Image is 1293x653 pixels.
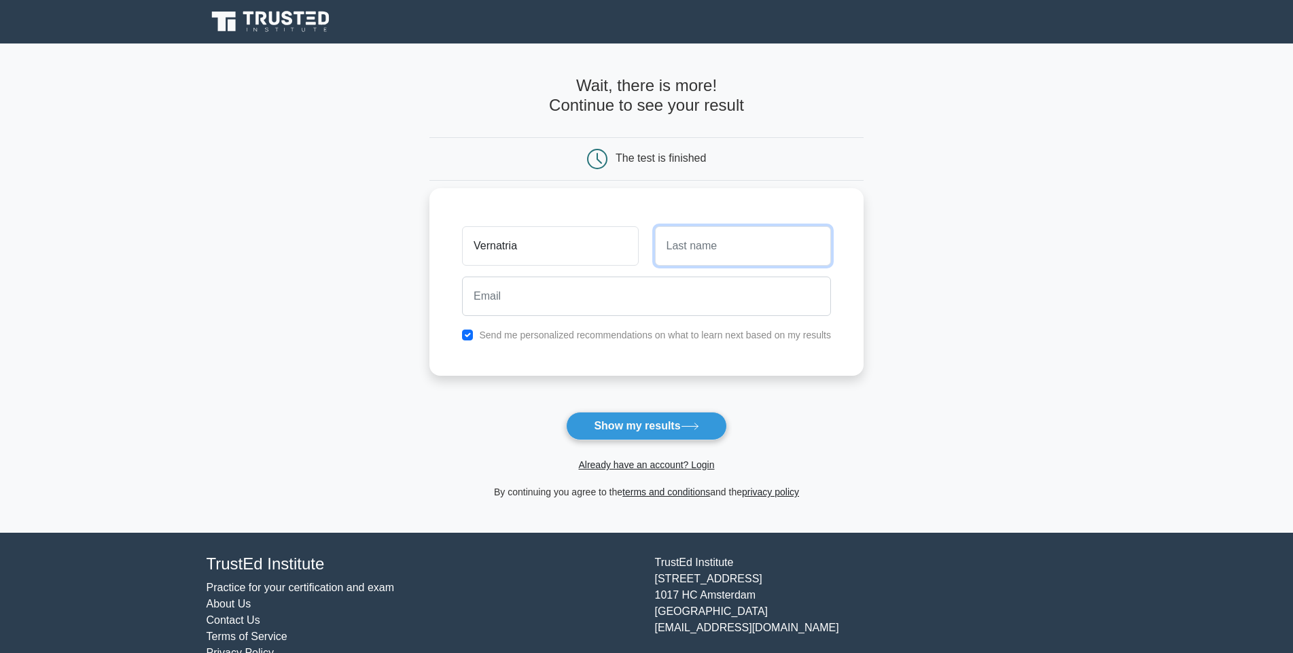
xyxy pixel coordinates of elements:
[207,554,639,574] h4: TrustEd Institute
[429,76,864,116] h4: Wait, there is more! Continue to see your result
[622,487,710,497] a: terms and conditions
[462,277,831,316] input: Email
[655,226,831,266] input: Last name
[207,598,251,610] a: About Us
[207,582,395,593] a: Practice for your certification and exam
[578,459,714,470] a: Already have an account? Login
[479,330,831,340] label: Send me personalized recommendations on what to learn next based on my results
[207,631,287,642] a: Terms of Service
[462,226,638,266] input: First name
[421,484,872,500] div: By continuing you agree to the and the
[207,614,260,626] a: Contact Us
[566,412,726,440] button: Show my results
[742,487,799,497] a: privacy policy
[616,152,706,164] div: The test is finished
